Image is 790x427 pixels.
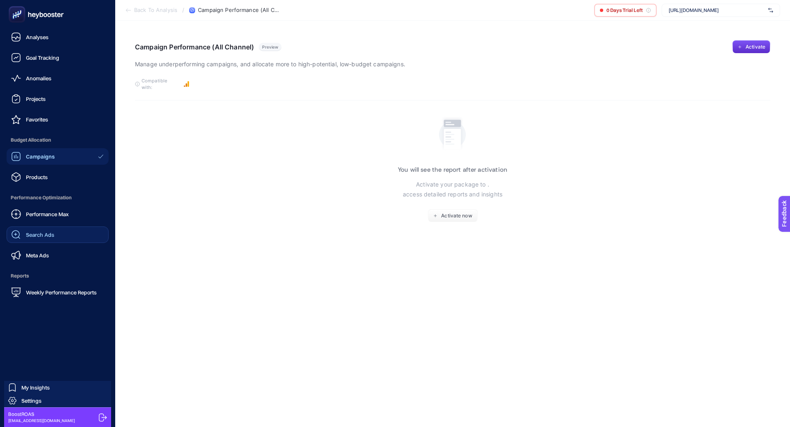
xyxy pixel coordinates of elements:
span: Compatible with: [142,77,179,91]
h3: You will see the report after activation [398,166,507,173]
span: Products [26,174,48,180]
span: [EMAIL_ADDRESS][DOMAIN_NAME] [8,418,75,424]
span: [URL][DOMAIN_NAME] [669,7,765,14]
p: Manage underperforming campaigns, and allocate more to high-potential, low-budget campaigns. [135,59,405,69]
a: Search Ads [7,226,109,243]
span: Feedback [5,2,31,9]
span: Favorites [26,116,48,123]
a: Meta Ads [7,247,109,264]
span: Activate [746,44,765,50]
span: Weekly Performance Reports [26,289,97,296]
span: Analyses [26,34,49,40]
a: Projects [7,91,109,107]
span: Reports [7,268,109,284]
a: Weekly Performance Reports [7,284,109,301]
h1: Campaign Performance (All Channel) [135,43,254,51]
span: Performance Max [26,211,69,217]
span: Search Ads [26,231,54,238]
span: Settings [21,397,42,404]
a: Settings [4,394,111,407]
a: Favorites [7,111,109,128]
span: Campaign Performance (All Channel) [198,7,280,14]
span: Preview [262,44,278,49]
span: Goal Tracking [26,54,59,61]
span: My Insights [21,384,50,391]
span: Meta Ads [26,252,49,259]
a: Anomalies [7,70,109,86]
img: svg%3e [768,6,773,14]
a: Analyses [7,29,109,45]
span: / [182,7,184,13]
a: Goal Tracking [7,49,109,66]
span: Campaigns [26,153,55,160]
a: Products [7,169,109,185]
button: Activate [732,40,770,54]
span: Budget Allocation [7,132,109,148]
span: Performance Optimization [7,189,109,206]
span: Projects [26,96,46,102]
a: Performance Max [7,206,109,222]
span: 0 Days Trial Left [606,7,643,14]
p: Activate your package to . access detailed reports and insights [403,180,502,199]
button: Activate now [428,209,478,222]
span: Back To Analysis [134,7,177,14]
span: Activate now [441,212,472,219]
span: BoostROAS [8,411,75,418]
a: Campaigns [7,148,109,165]
a: My Insights [4,381,111,394]
span: Anomalies [26,75,51,82]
